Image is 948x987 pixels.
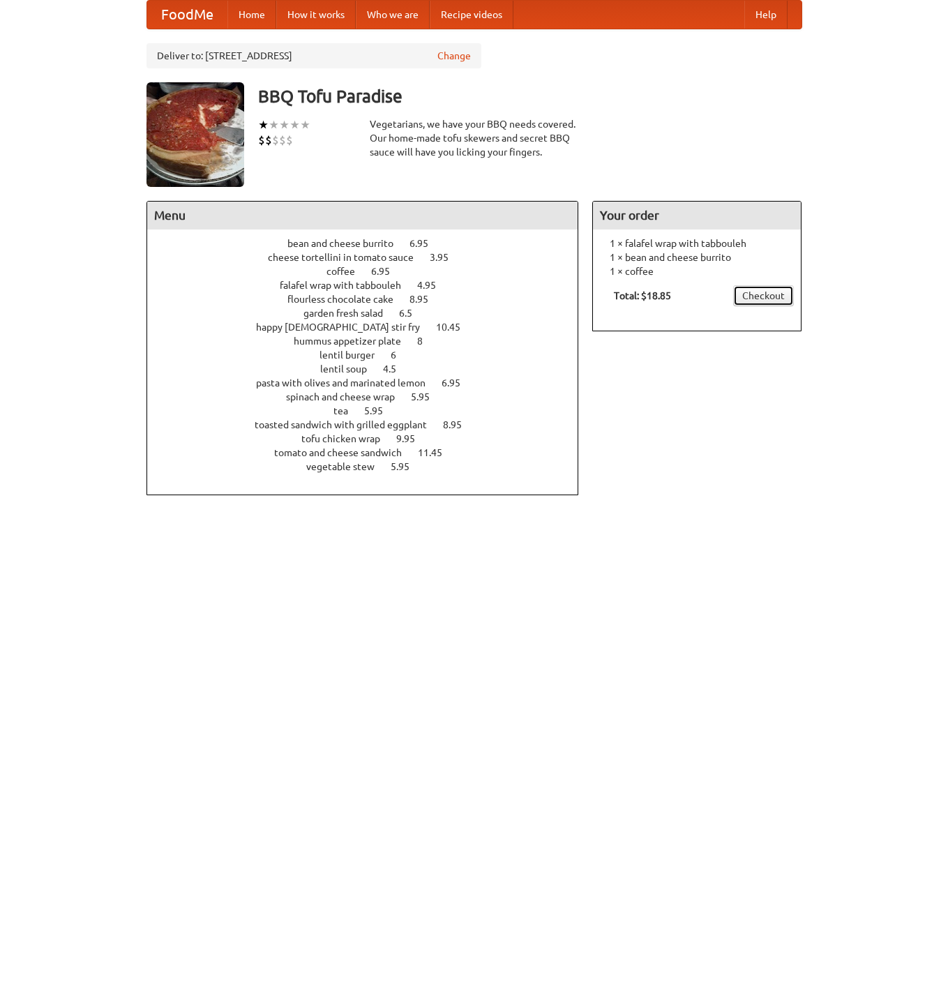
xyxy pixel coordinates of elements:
[333,405,362,416] span: tea
[411,391,444,402] span: 5.95
[744,1,788,29] a: Help
[146,43,481,68] div: Deliver to: [STREET_ADDRESS]
[274,447,468,458] a: tomato and cheese sandwich 11.45
[258,82,802,110] h3: BBQ Tofu Paradise
[287,238,454,249] a: bean and cheese burrito 6.95
[442,377,474,389] span: 6.95
[443,419,476,430] span: 8.95
[320,363,381,375] span: lentil soup
[306,461,389,472] span: vegetable stew
[417,280,450,291] span: 4.95
[280,280,462,291] a: falafel wrap with tabbouleh 4.95
[600,236,794,250] li: 1 × falafel wrap with tabbouleh
[279,133,286,148] li: $
[418,447,456,458] span: 11.45
[326,266,369,277] span: coffee
[286,391,456,402] a: spinach and cheese wrap 5.95
[256,322,434,333] span: happy [DEMOGRAPHIC_DATA] stir fry
[301,433,441,444] a: tofu chicken wrap 9.95
[409,294,442,305] span: 8.95
[276,1,356,29] a: How it works
[733,285,794,306] a: Checkout
[303,308,438,319] a: garden fresh salad 6.5
[600,250,794,264] li: 1 × bean and cheese burrito
[399,308,426,319] span: 6.5
[256,377,439,389] span: pasta with olives and marinated lemon
[303,308,397,319] span: garden fresh salad
[430,1,513,29] a: Recipe videos
[227,1,276,29] a: Home
[274,447,416,458] span: tomato and cheese sandwich
[301,433,394,444] span: tofu chicken wrap
[287,238,407,249] span: bean and cheese burrito
[614,290,671,301] b: Total: $18.85
[256,322,486,333] a: happy [DEMOGRAPHIC_DATA] stir fry 10.45
[370,117,579,159] div: Vegetarians, we have your BBQ needs covered. Our home-made tofu skewers and secret BBQ sauce will...
[268,252,428,263] span: cheese tortellini in tomato sauce
[306,461,435,472] a: vegetable stew 5.95
[319,349,422,361] a: lentil burger 6
[256,377,486,389] a: pasta with olives and marinated lemon 6.95
[269,117,279,133] li: ★
[287,294,454,305] a: flourless chocolate cake 8.95
[436,322,474,333] span: 10.45
[417,336,437,347] span: 8
[383,363,410,375] span: 4.5
[147,1,227,29] a: FoodMe
[280,280,415,291] span: falafel wrap with tabbouleh
[371,266,404,277] span: 6.95
[272,133,279,148] li: $
[286,133,293,148] li: $
[147,202,578,229] h4: Menu
[437,49,471,63] a: Change
[289,117,300,133] li: ★
[396,433,429,444] span: 9.95
[356,1,430,29] a: Who we are
[409,238,442,249] span: 6.95
[294,336,449,347] a: hummus appetizer plate 8
[286,391,409,402] span: spinach and cheese wrap
[593,202,801,229] h4: Your order
[333,405,409,416] a: tea 5.95
[146,82,244,187] img: angular.jpg
[320,363,422,375] a: lentil soup 4.5
[430,252,462,263] span: 3.95
[255,419,441,430] span: toasted sandwich with grilled eggplant
[326,266,416,277] a: coffee 6.95
[600,264,794,278] li: 1 × coffee
[319,349,389,361] span: lentil burger
[364,405,397,416] span: 5.95
[287,294,407,305] span: flourless chocolate cake
[258,117,269,133] li: ★
[300,117,310,133] li: ★
[258,133,265,148] li: $
[279,117,289,133] li: ★
[294,336,415,347] span: hummus appetizer plate
[255,419,488,430] a: toasted sandwich with grilled eggplant 8.95
[391,349,410,361] span: 6
[391,461,423,472] span: 5.95
[268,252,474,263] a: cheese tortellini in tomato sauce 3.95
[265,133,272,148] li: $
